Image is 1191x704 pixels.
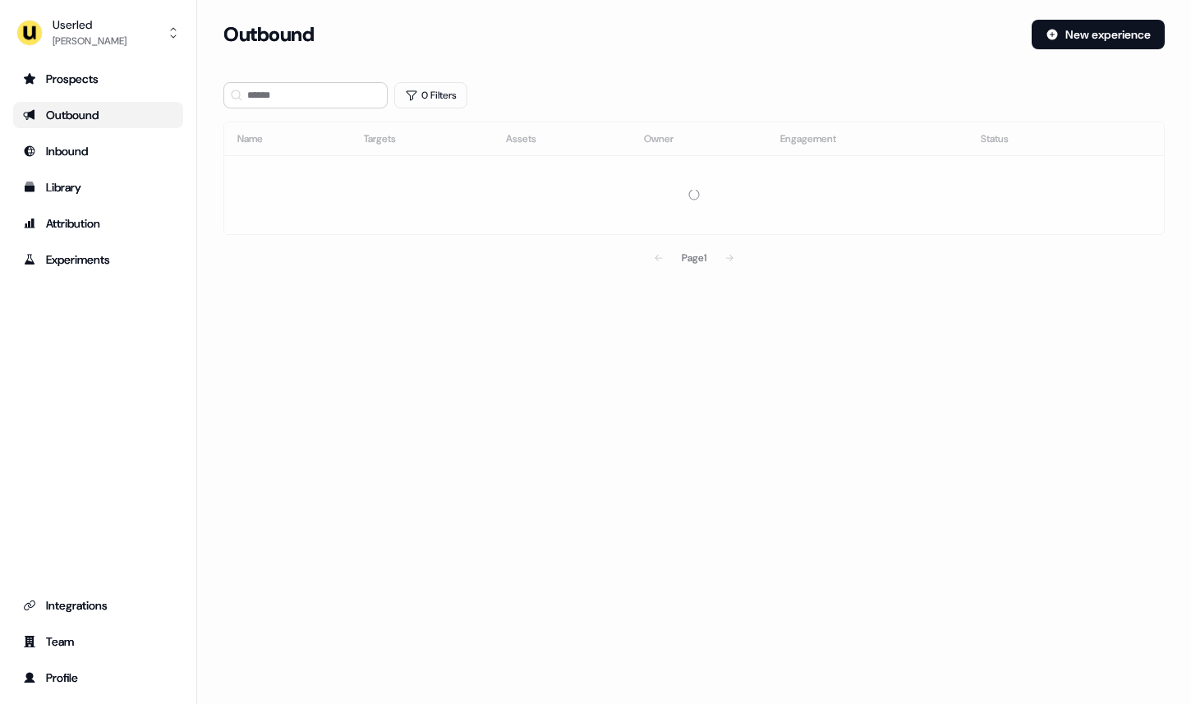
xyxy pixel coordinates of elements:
[13,66,183,92] a: Go to prospects
[23,71,173,87] div: Prospects
[23,633,173,650] div: Team
[23,179,173,196] div: Library
[13,13,183,53] button: Userled[PERSON_NAME]
[13,102,183,128] a: Go to outbound experience
[23,251,173,268] div: Experiments
[23,669,173,686] div: Profile
[13,210,183,237] a: Go to attribution
[23,215,173,232] div: Attribution
[13,138,183,164] a: Go to Inbound
[53,16,126,33] div: Userled
[394,82,467,108] button: 0 Filters
[13,246,183,273] a: Go to experiments
[1032,20,1165,49] button: New experience
[53,33,126,49] div: [PERSON_NAME]
[13,174,183,200] a: Go to templates
[23,597,173,614] div: Integrations
[23,107,173,123] div: Outbound
[23,143,173,159] div: Inbound
[13,628,183,655] a: Go to team
[223,22,314,47] h3: Outbound
[13,665,183,691] a: Go to profile
[13,592,183,619] a: Go to integrations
